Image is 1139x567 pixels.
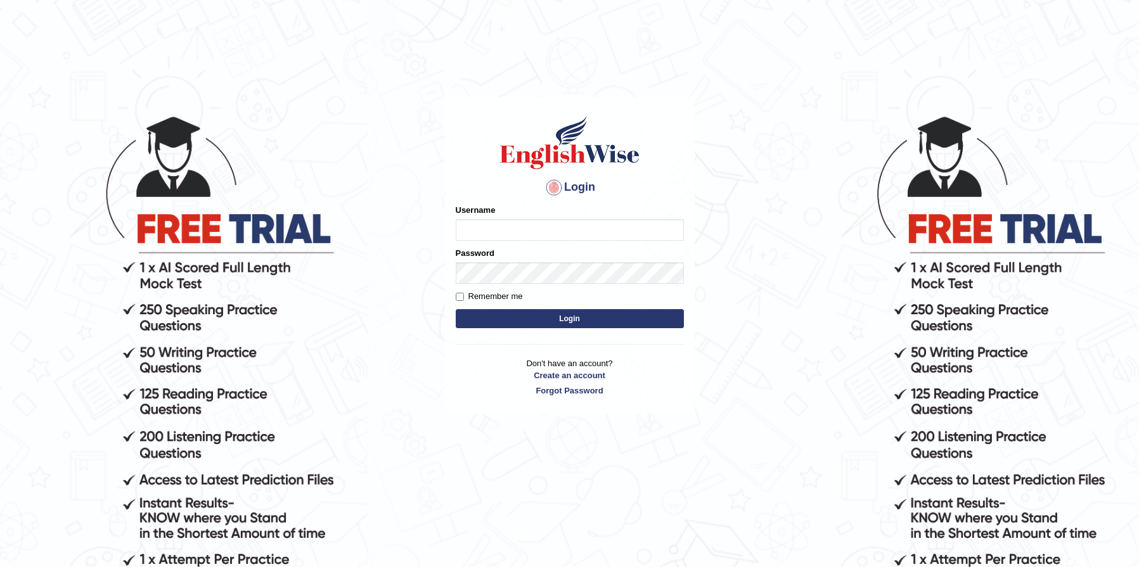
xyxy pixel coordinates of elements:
h4: Login [456,177,684,198]
label: Remember me [456,290,523,303]
a: Forgot Password [456,385,684,397]
input: Remember me [456,293,464,301]
label: Username [456,204,496,216]
img: Logo of English Wise sign in for intelligent practice with AI [498,114,642,171]
a: Create an account [456,369,684,381]
button: Login [456,309,684,328]
p: Don't have an account? [456,357,684,397]
label: Password [456,247,494,259]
